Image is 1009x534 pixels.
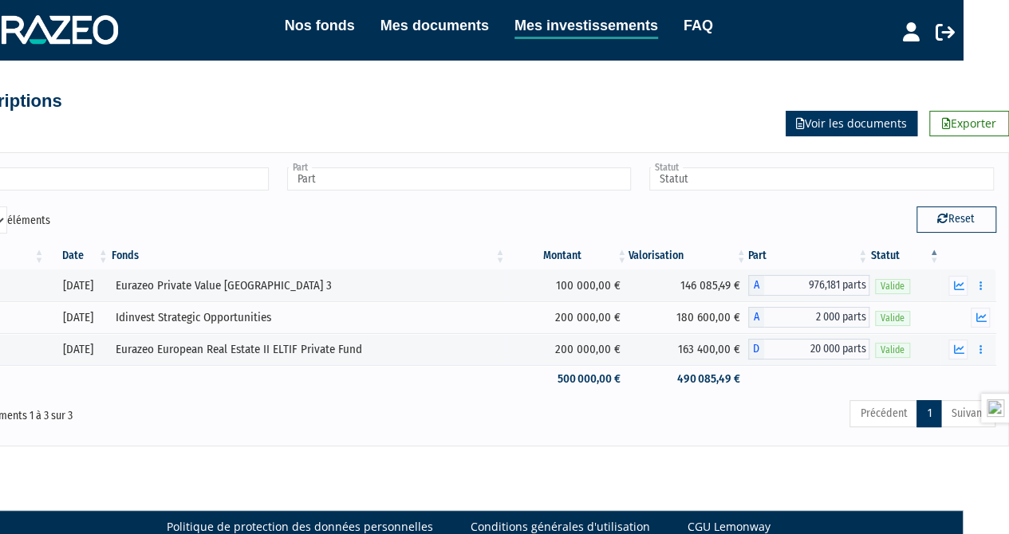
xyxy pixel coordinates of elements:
button: Reset [916,206,996,232]
th: Montant: activer pour trier la colonne par ordre croissant [507,242,629,269]
th: Statut : activer pour trier la colonne par ordre d&eacute;croissant [869,242,940,269]
a: Exporter [929,111,1009,136]
a: FAQ [684,14,713,37]
span: A [748,275,764,296]
td: 180 600,00 € [629,301,747,333]
a: Mes documents [380,14,489,37]
div: [DATE] [52,277,104,294]
div: D - Eurazeo European Real Estate II ELTIF Private Fund [748,339,870,359]
span: 20 000 parts [764,339,870,359]
span: 2 000 parts [764,307,870,328]
th: Date: activer pour trier la colonne par ordre croissant [46,242,110,269]
th: Valorisation: activer pour trier la colonne par ordre croissant [629,242,747,269]
span: Valide [875,311,910,326]
div: Eurazeo Private Value [GEOGRAPHIC_DATA] 3 [116,277,502,294]
a: Précédent [849,400,917,427]
a: Nos fonds [285,14,355,37]
td: 100 000,00 € [507,269,629,301]
div: [DATE] [52,341,104,358]
a: Suivant [940,400,995,427]
th: Part: activer pour trier la colonne par ordre croissant [748,242,870,269]
div: Idinvest Strategic Opportunities [116,309,502,326]
div: [DATE] [52,309,104,326]
div: A - Idinvest Strategic Opportunities [748,307,870,328]
span: D [748,339,764,359]
td: 146 085,49 € [629,269,747,301]
td: 200 000,00 € [507,301,629,333]
td: 200 000,00 € [507,333,629,365]
span: Valide [875,279,910,294]
a: 1 [916,400,941,427]
span: Valide [875,343,910,358]
span: 976,181 parts [764,275,870,296]
td: 490 085,49 € [629,365,747,393]
td: 500 000,00 € [507,365,629,393]
span: A [748,307,764,328]
a: Mes investissements [514,14,658,39]
a: Voir les documents [786,111,917,136]
th: Fonds: activer pour trier la colonne par ordre croissant [110,242,507,269]
div: Eurazeo European Real Estate II ELTIF Private Fund [116,341,502,358]
td: 163 400,00 € [629,333,747,365]
div: A - Eurazeo Private Value Europe 3 [748,275,870,296]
